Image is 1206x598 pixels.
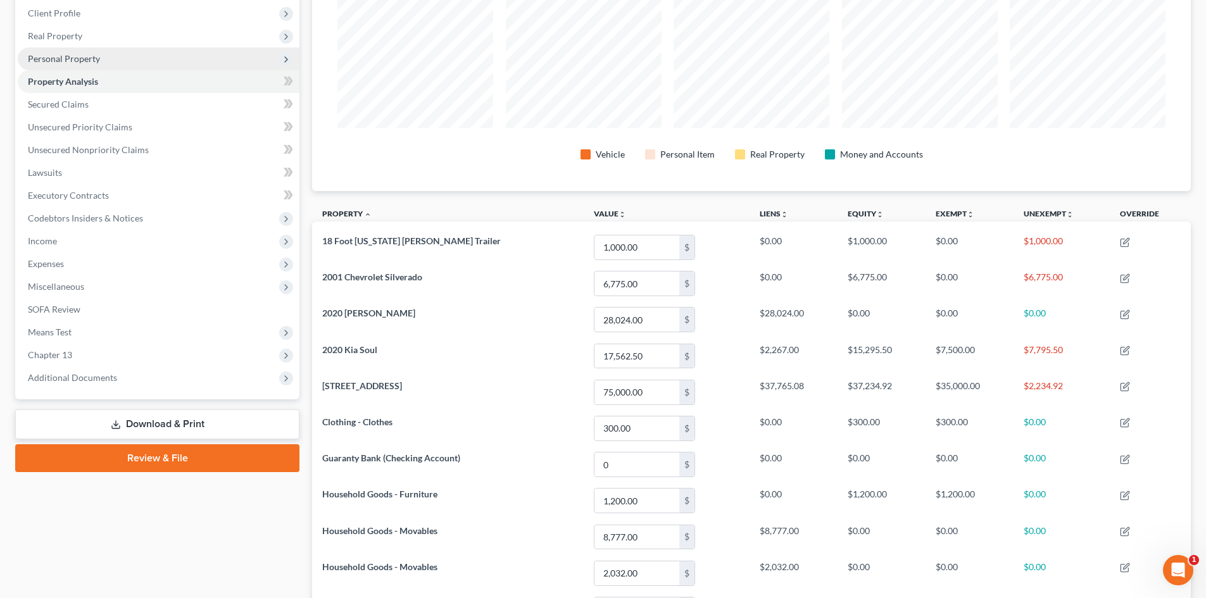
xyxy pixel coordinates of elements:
td: $1,000.00 [838,229,926,265]
div: $ [679,235,694,259]
a: Valueunfold_more [594,209,626,218]
i: unfold_more [1066,211,1074,218]
span: Client Profile [28,8,80,18]
span: Means Test [28,327,72,337]
i: unfold_more [619,211,626,218]
td: $37,234.92 [838,374,926,410]
td: $300.00 [838,410,926,446]
td: $0.00 [750,229,838,265]
td: $1,000.00 [1014,229,1109,265]
div: Vehicle [596,148,625,161]
th: Override [1110,201,1191,230]
span: Chapter 13 [28,349,72,360]
div: $ [679,271,694,296]
td: $2,032.00 [750,555,838,591]
td: $37,765.08 [750,374,838,410]
span: Executory Contracts [28,190,109,201]
td: $0.00 [750,266,838,302]
td: $0.00 [926,302,1014,338]
td: $0.00 [1014,519,1109,555]
input: 0.00 [594,344,679,368]
span: 2001 Chevrolet Silverado [322,271,422,282]
div: Money and Accounts [840,148,923,161]
div: $ [679,416,694,440]
td: $0.00 [750,410,838,446]
td: $0.00 [926,266,1014,302]
span: Additional Documents [28,372,117,383]
div: $ [679,344,694,368]
a: Review & File [15,444,299,472]
td: $2,267.00 [750,338,838,374]
input: 0.00 [594,308,679,332]
span: SOFA Review [28,304,80,315]
td: $0.00 [1014,302,1109,338]
span: Secured Claims [28,99,89,109]
td: $0.00 [838,555,926,591]
input: 0.00 [594,235,679,259]
td: $0.00 [838,446,926,482]
td: $300.00 [926,410,1014,446]
input: 0.00 [594,380,679,404]
span: Property Analysis [28,76,98,87]
span: Lawsuits [28,167,62,178]
td: $0.00 [750,483,838,519]
i: unfold_more [876,211,884,218]
a: Property Analysis [18,70,299,93]
span: Household Goods - Furniture [322,489,437,499]
a: Liensunfold_more [760,209,788,218]
i: unfold_more [967,211,974,218]
span: 2020 [PERSON_NAME] [322,308,415,318]
input: 0.00 [594,452,679,477]
div: $ [679,561,694,585]
span: Household Goods - Movables [322,561,437,572]
td: $0.00 [1014,555,1109,591]
span: Codebtors Insiders & Notices [28,213,143,223]
td: $0.00 [838,519,926,555]
td: $6,775.00 [838,266,926,302]
a: Equityunfold_more [848,209,884,218]
span: 18 Foot [US_STATE] [PERSON_NAME] Trailer [322,235,501,246]
span: Household Goods - Movables [322,525,437,536]
td: $0.00 [1014,483,1109,519]
td: $0.00 [1014,446,1109,482]
a: Download & Print [15,409,299,439]
span: Personal Property [28,53,100,64]
a: Unexemptunfold_more [1024,209,1074,218]
a: Secured Claims [18,93,299,116]
td: $0.00 [1014,410,1109,446]
i: unfold_more [781,211,788,218]
a: Executory Contracts [18,184,299,207]
span: Real Property [28,30,82,41]
td: $35,000.00 [926,374,1014,410]
input: 0.00 [594,416,679,440]
td: $0.00 [838,302,926,338]
td: $7,500.00 [926,338,1014,374]
td: $6,775.00 [1014,266,1109,302]
td: $2,234.92 [1014,374,1109,410]
span: Clothing - Clothes [322,416,393,427]
a: SOFA Review [18,298,299,321]
div: $ [679,489,694,513]
div: Real Property [750,148,805,161]
span: Guaranty Bank (Checking Account) [322,452,460,463]
span: 1 [1189,555,1199,565]
span: Income [28,235,57,246]
span: [STREET_ADDRESS] [322,380,402,391]
a: Exemptunfold_more [936,209,974,218]
td: $1,200.00 [926,483,1014,519]
span: Miscellaneous [28,281,84,292]
a: Lawsuits [18,161,299,184]
td: $7,795.50 [1014,338,1109,374]
iframe: Intercom live chat [1163,555,1193,585]
td: $0.00 [926,555,1014,591]
span: 2020 Kia Soul [322,344,377,355]
td: $0.00 [926,519,1014,555]
div: Personal Item [660,148,715,161]
span: Unsecured Priority Claims [28,121,132,132]
input: 0.00 [594,561,679,585]
input: 0.00 [594,489,679,513]
i: expand_less [364,211,372,218]
td: $28,024.00 [750,302,838,338]
span: Expenses [28,258,64,269]
input: 0.00 [594,271,679,296]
